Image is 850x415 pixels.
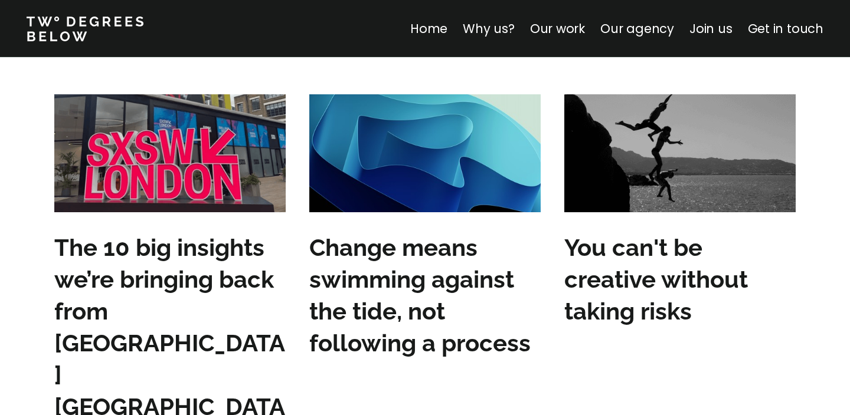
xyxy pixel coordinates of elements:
h3: Change means swimming against the tide, not following a process [309,232,541,359]
a: Our work [530,20,585,37]
a: You can't be creative without taking risks [564,94,796,327]
a: Home [410,20,447,37]
a: Our agency [600,20,674,37]
h3: You can't be creative without taking risks [564,232,796,327]
a: Why us? [463,20,515,37]
a: Join us [689,20,733,37]
a: Change means swimming against the tide, not following a process [309,94,541,359]
a: Get in touch [748,20,823,37]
